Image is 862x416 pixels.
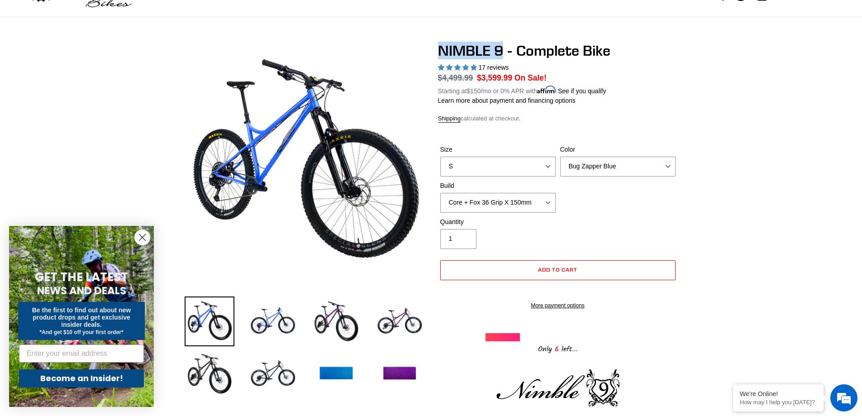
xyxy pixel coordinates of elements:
span: Be the first to find out about new product drops and get exclusive insider deals. [32,306,131,328]
span: GET THE LATEST [35,269,128,285]
button: Close dialog [134,230,150,245]
p: Starting at /mo or 0% APR with . [438,84,606,96]
span: 17 reviews [478,64,509,71]
a: More payment options [440,301,676,310]
div: calculated at checkout. [438,114,678,123]
span: NEWS AND DEALS [37,283,126,298]
span: *And get $10 off your first order* [39,329,123,335]
label: Quantity [440,217,556,227]
label: Size [440,145,556,154]
div: Minimize live chat window [148,5,170,26]
span: Affirm [537,86,556,94]
div: We're Online! [740,390,817,397]
img: Load image into Gallery viewer, NIMBLE 9 - Complete Bike [185,296,234,346]
img: Load image into Gallery viewer, NIMBLE 9 - Complete Bike [248,349,298,399]
label: Build [440,181,556,191]
div: Chat with us now [61,51,166,62]
img: Load image into Gallery viewer, NIMBLE 9 - Complete Bike [375,296,424,346]
button: Add to cart [440,260,676,280]
img: Load image into Gallery viewer, NIMBLE 9 - Complete Bike [248,296,298,346]
img: Load image into Gallery viewer, NIMBLE 9 - Complete Bike [311,349,361,399]
img: d_696896380_company_1647369064580_696896380 [29,45,52,68]
span: 6 [552,344,562,355]
textarea: Type your message and hit 'Enter' [5,247,172,279]
img: Load image into Gallery viewer, NIMBLE 9 - Complete Bike [185,349,234,399]
span: Add to cart [538,266,577,273]
button: Become an Insider! [19,369,144,387]
h1: NIMBLE 9 - Complete Bike [438,42,678,59]
div: Navigation go back [10,50,24,63]
input: Enter your email address [19,344,144,363]
div: Only left... [486,341,630,355]
label: Color [560,145,676,154]
s: $4,499.99 [438,73,473,82]
p: How may I help you today? [740,399,817,406]
img: Load image into Gallery viewer, NIMBLE 9 - Complete Bike [375,349,424,399]
span: $3,599.99 [477,73,512,82]
span: On Sale! [514,72,547,84]
a: See if you qualify - Learn more about Affirm Financing (opens in modal) [558,87,606,95]
img: Load image into Gallery viewer, NIMBLE 9 - Complete Bike [311,296,361,346]
a: Learn more about payment and financing options [438,97,576,104]
a: Shipping [438,115,461,123]
span: 4.88 stars [438,64,479,71]
span: $150 [467,87,481,95]
span: We're online! [52,114,125,206]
